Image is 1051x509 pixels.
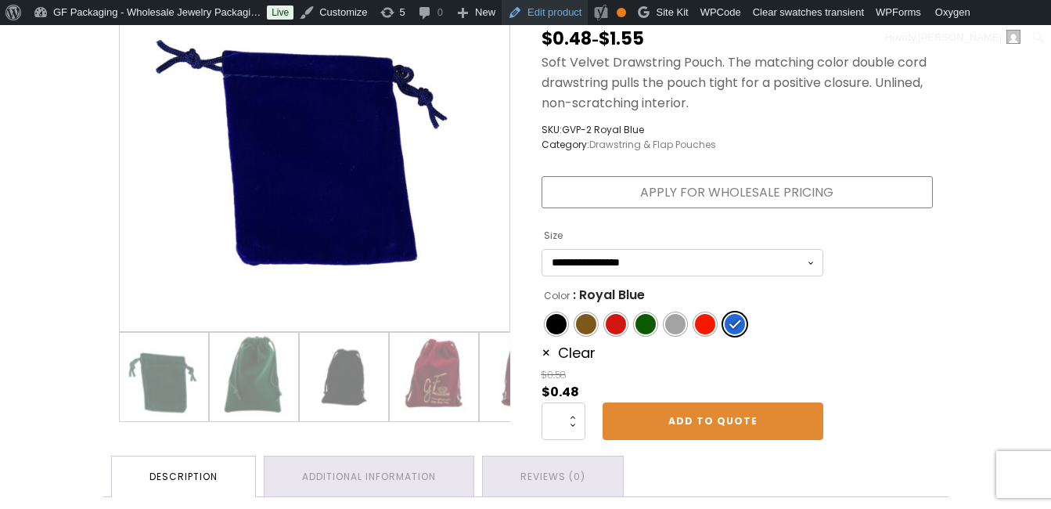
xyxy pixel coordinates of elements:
[545,312,568,336] li: Black
[210,333,298,421] img: Medium size green velvet drawstring bag.
[604,312,628,336] li: Burgundy
[542,403,585,440] input: Product quantity
[542,309,823,339] ul: Color
[656,6,688,18] span: Site Kit
[542,176,933,209] a: Apply for Wholesale Pricing
[589,138,716,151] a: Drawstring & Flap Pouches
[664,312,687,336] li: Grey
[599,27,610,51] span: $
[542,122,716,137] span: SKU:
[300,333,388,421] img: Medium size black velvet jewelry pouch.
[599,27,644,51] bdi: 1.55
[542,27,552,51] span: $
[542,383,579,401] bdi: 0.48
[573,283,645,308] span: : Royal Blue
[544,283,570,309] label: Color
[112,457,255,496] a: Description
[562,123,644,136] span: GVP-2 Royal Blue
[542,52,933,113] p: Soft Velvet Drawstring Pouch. The matching color double cord drawstring pulls the pouch tight for...
[544,223,563,248] label: Size
[483,457,623,496] a: Reviews (0)
[480,333,568,421] img: Medium size velvet burgundy drawstring pouch.
[918,31,1002,43] span: [PERSON_NAME]
[603,403,823,440] a: Add to Quote
[120,333,208,421] img: Small green velvet drawstring pouch.
[390,333,478,421] img: Medium size velvet burgundy drawstring pouch with gold foil logo.
[542,343,596,363] a: Clear options
[542,137,716,152] span: Category:
[542,368,547,381] span: $
[723,312,747,336] li: Royal Blue
[634,312,657,336] li: Green
[574,312,598,336] li: Brown
[265,457,473,496] a: Additional information
[542,383,550,401] span: $
[693,312,717,336] li: Red
[542,27,592,51] bdi: 0.48
[267,5,293,20] a: Live
[542,368,566,381] bdi: 0.58
[617,8,626,17] div: OK
[880,25,1027,50] a: Howdy,
[542,25,644,52] ins: -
